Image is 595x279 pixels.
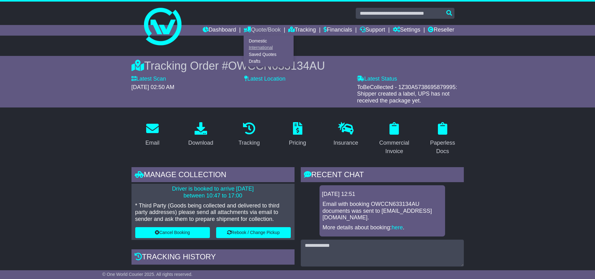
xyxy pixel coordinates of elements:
[301,167,464,184] div: RECENT CHAT
[228,59,325,72] span: OWCCN633134AU
[357,76,397,82] label: Latest Status
[102,272,193,277] span: © One World Courier 2025. All rights reserved.
[322,191,443,198] div: [DATE] 12:51
[285,120,310,149] a: Pricing
[244,37,293,44] a: Domestic
[334,139,358,147] div: Insurance
[216,227,291,238] button: Rebook / Change Pickup
[141,120,163,149] a: Email
[131,76,166,82] label: Latest Scan
[244,58,293,65] a: Drafts
[360,25,385,36] a: Support
[188,139,213,147] div: Download
[244,36,294,67] div: Quote/Book
[373,120,415,158] a: Commercial Invoice
[238,139,260,147] div: Tracking
[207,269,269,276] div: [DATE] 17:00 (GMT +10)
[426,139,460,156] div: Paperless Docs
[131,269,295,276] div: Estimated Delivery -
[244,51,293,58] a: Saved Quotes
[131,167,295,184] div: Manage collection
[323,201,442,221] p: Email with booking OWCCN633134AU documents was sent to [EMAIL_ADDRESS][DOMAIN_NAME].
[145,139,159,147] div: Email
[184,120,217,149] a: Download
[135,202,291,223] p: * Third Party (Goods being collected and delivered to third party addresses) please send all atta...
[203,25,236,36] a: Dashboard
[234,120,264,149] a: Tracking
[289,139,306,147] div: Pricing
[323,224,442,231] p: More details about booking: .
[288,25,316,36] a: Tracking
[428,25,454,36] a: Reseller
[393,25,420,36] a: Settings
[244,44,293,51] a: International
[135,227,210,238] button: Cancel Booking
[330,120,362,149] a: Insurance
[422,120,464,158] a: Paperless Docs
[131,249,295,266] div: Tracking history
[244,25,280,36] a: Quote/Book
[324,25,352,36] a: Financials
[131,84,175,90] span: [DATE] 02:50 AM
[244,76,285,82] label: Latest Location
[392,224,403,231] a: here
[131,59,464,72] div: Tracking Order #
[377,139,411,156] div: Commercial Invoice
[357,84,457,104] span: ToBeCollected - 1Z30A5738695879995: Shipper created a label, UPS has not received the package yet.
[135,186,291,199] p: Driver is booked to arrive [DATE] between 10:47 to 17:00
